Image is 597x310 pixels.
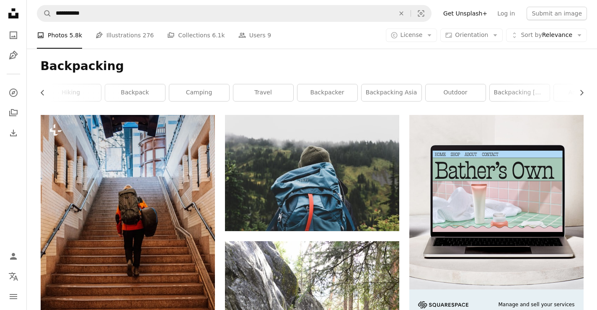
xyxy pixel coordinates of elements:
a: Collections 6.1k [167,22,225,49]
span: 276 [143,31,154,40]
a: outdoor [426,84,486,101]
a: Log in [492,7,520,20]
a: backpack [105,84,165,101]
span: License [401,31,423,38]
button: License [386,29,437,42]
button: scroll list to the left [41,84,50,101]
span: 9 [267,31,271,40]
a: travel [233,84,293,101]
button: Orientation [440,29,503,42]
img: file-1705255347840-230a6ab5bca9image [418,301,468,308]
button: Submit an image [527,7,587,20]
a: Log in / Sign up [5,248,22,265]
h1: Backpacking [41,59,584,74]
button: scroll list to the right [574,84,584,101]
button: Search Unsplash [37,5,52,21]
button: Visual search [411,5,431,21]
a: Illustrations 276 [96,22,154,49]
button: Menu [5,288,22,305]
span: Relevance [521,31,572,39]
a: backpacker [297,84,357,101]
a: backpacking [GEOGRAPHIC_DATA] [490,84,550,101]
a: Get Unsplash+ [438,7,492,20]
a: Photos [5,27,22,44]
button: Clear [392,5,411,21]
span: Orientation [455,31,488,38]
a: backpacking asia [362,84,421,101]
span: Manage and sell your services [498,301,574,308]
a: Download History [5,125,22,141]
button: Language [5,268,22,285]
span: 6.1k [212,31,225,40]
a: person wearing teal backpack looking at mountain [225,169,399,177]
a: hiking [41,84,101,101]
a: camping [169,84,229,101]
a: Explore [5,84,22,101]
form: Find visuals sitewide [37,5,432,22]
a: Users 9 [238,22,271,49]
a: a person with a backpack walking up a flight of stairs [41,242,215,249]
a: Collections [5,104,22,121]
button: Sort byRelevance [506,29,587,42]
span: Sort by [521,31,542,38]
img: person wearing teal backpack looking at mountain [225,115,399,231]
a: Illustrations [5,47,22,64]
img: file-1707883121023-8e3502977149image [409,115,584,289]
